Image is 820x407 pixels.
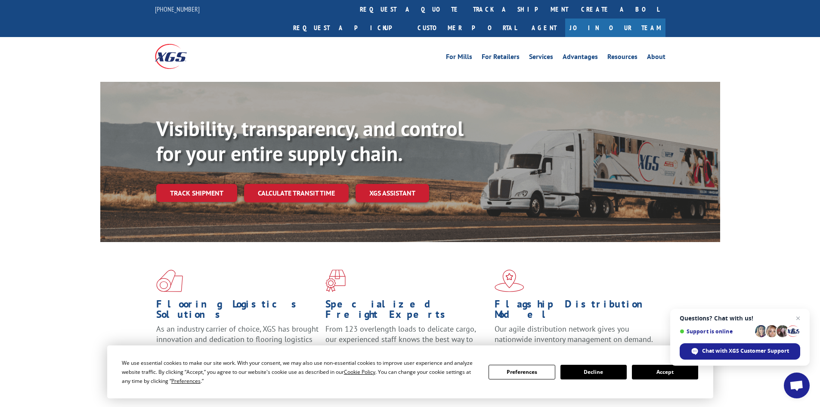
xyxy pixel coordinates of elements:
button: Preferences [489,365,555,379]
a: XGS ASSISTANT [356,184,429,202]
a: For Mills [446,53,472,63]
div: Open chat [784,373,810,398]
div: We use essential cookies to make our site work. With your consent, we may also use non-essential ... [122,358,478,385]
a: [PHONE_NUMBER] [155,5,200,13]
span: Preferences [171,377,201,385]
h1: Flooring Logistics Solutions [156,299,319,324]
a: Agent [523,19,565,37]
img: xgs-icon-flagship-distribution-model-red [495,270,524,292]
span: Questions? Chat with us! [680,315,800,322]
div: Chat with XGS Customer Support [680,343,800,360]
a: About [647,53,665,63]
span: Support is online [680,328,752,335]
a: Request a pickup [287,19,411,37]
button: Accept [632,365,698,379]
div: Cookie Consent Prompt [107,345,713,398]
button: Decline [560,365,627,379]
p: From 123 overlength loads to delicate cargo, our experienced staff knows the best way to move you... [325,324,488,362]
span: Our agile distribution network gives you nationwide inventory management on demand. [495,324,653,344]
span: Chat with XGS Customer Support [702,347,789,355]
b: Visibility, transparency, and control for your entire supply chain. [156,115,464,167]
a: Customer Portal [411,19,523,37]
h1: Specialized Freight Experts [325,299,488,324]
a: For Retailers [482,53,520,63]
img: xgs-icon-focused-on-flooring-red [325,270,346,292]
h1: Flagship Distribution Model [495,299,657,324]
a: Resources [607,53,637,63]
a: Advantages [563,53,598,63]
span: As an industry carrier of choice, XGS has brought innovation and dedication to flooring logistics... [156,324,319,354]
a: Track shipment [156,184,237,202]
span: Close chat [793,313,803,323]
span: Cookie Policy [344,368,375,376]
a: Join Our Team [565,19,665,37]
a: Services [529,53,553,63]
img: xgs-icon-total-supply-chain-intelligence-red [156,270,183,292]
a: Calculate transit time [244,184,349,202]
